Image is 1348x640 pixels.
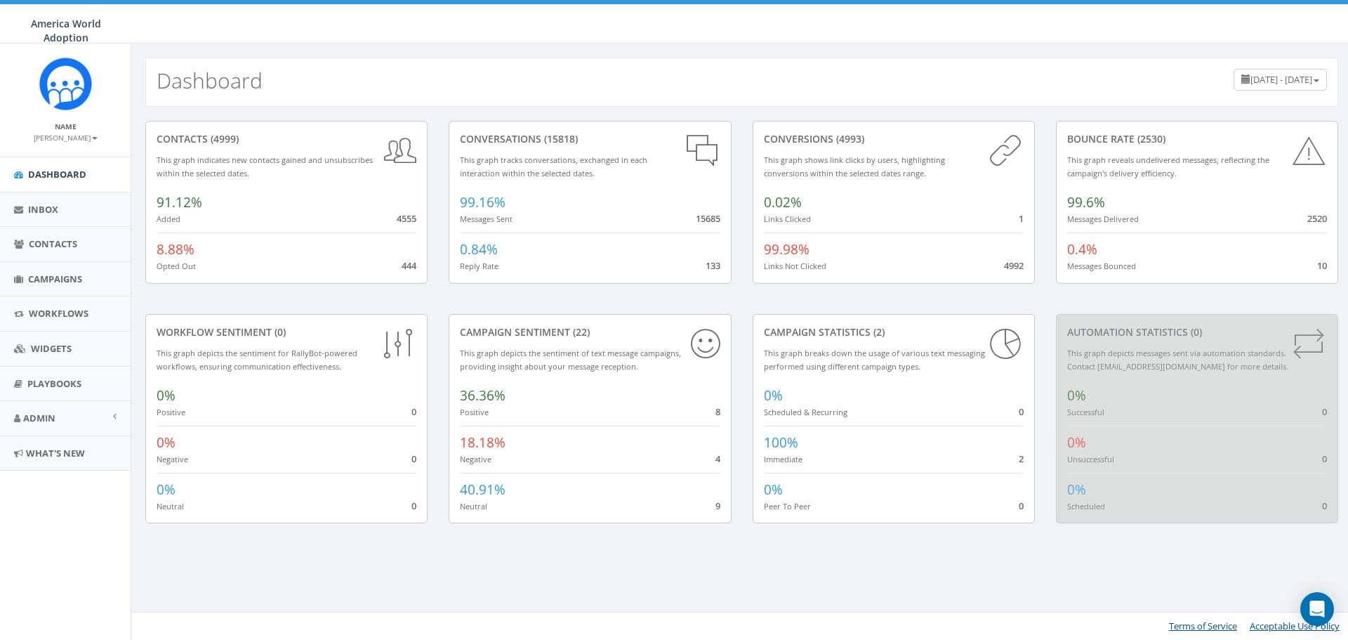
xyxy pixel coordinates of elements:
[764,193,802,211] span: 0.02%
[1188,325,1202,339] span: (0)
[1250,73,1312,86] span: [DATE] - [DATE]
[29,307,88,320] span: Workflows
[1067,386,1086,405] span: 0%
[157,386,176,405] span: 0%
[157,348,357,372] small: This graph depicts the sentiment for RallyBot-powered workflows, ensuring communication effective...
[272,325,286,339] span: (0)
[157,261,196,271] small: Opted Out
[402,259,416,272] span: 444
[764,155,945,178] small: This graph shows link clicks by users, highlighting conversions within the selected dates range.
[1067,348,1288,372] small: This graph depicts messages sent via automation standards. Contact [EMAIL_ADDRESS][DOMAIN_NAME] f...
[23,412,55,424] span: Admin
[715,452,720,465] span: 4
[411,452,416,465] span: 0
[1322,452,1327,465] span: 0
[157,193,202,211] span: 91.12%
[27,377,81,390] span: Playbooks
[157,155,373,178] small: This graph indicates new contacts gained and unsubscribes within the selected dates.
[411,405,416,418] span: 0
[1300,592,1334,626] div: Open Intercom Messenger
[1067,481,1086,499] span: 0%
[460,132,720,146] div: conversations
[157,454,188,464] small: Negative
[460,193,505,211] span: 99.16%
[715,499,720,512] span: 9
[1307,212,1327,225] span: 2520
[764,501,811,511] small: Peer To Peer
[39,58,92,110] img: Rally_Corp_Icon.png
[1067,407,1104,417] small: Successful
[397,212,416,225] span: 4555
[34,131,98,143] a: [PERSON_NAME]
[1067,132,1327,146] div: Bounce Rate
[764,407,847,417] small: Scheduled & Recurring
[1169,620,1237,632] a: Terms of Service
[764,386,783,405] span: 0%
[1004,259,1024,272] span: 4992
[706,259,720,272] span: 133
[460,481,505,499] span: 40.91%
[460,325,720,339] div: Campaign Sentiment
[1067,155,1269,178] small: This graph reveals undelivered messages, reflecting the campaign's delivery efficiency.
[157,132,416,146] div: contacts
[1322,405,1327,418] span: 0
[1067,240,1097,259] span: 0.4%
[1067,433,1086,452] span: 0%
[764,433,798,452] span: 100%
[696,212,720,225] span: 15685
[1067,261,1136,271] small: Messages Bounced
[570,325,590,339] span: (22)
[55,122,77,131] small: Name
[460,454,491,464] small: Negative
[157,214,180,224] small: Added
[28,168,86,181] span: Dashboard
[764,240,810,259] span: 99.98%
[764,261,826,271] small: Links Not Clicked
[208,132,239,145] span: (4999)
[460,348,681,372] small: This graph depicts the sentiment of text message campaigns, providing insight about your message ...
[871,325,885,339] span: (2)
[1322,499,1327,512] span: 0
[157,501,184,511] small: Neutral
[460,501,487,511] small: Neutral
[157,433,176,452] span: 0%
[460,261,498,271] small: Reply Rate
[764,348,985,372] small: This graph breaks down the usage of various text messaging performed using different campaign types.
[26,447,85,459] span: What's New
[157,240,194,259] span: 8.88%
[764,481,783,499] span: 0%
[157,69,263,92] h2: Dashboard
[1019,499,1024,512] span: 0
[541,132,578,145] span: (15818)
[31,342,72,355] span: Widgets
[157,481,176,499] span: 0%
[833,132,864,145] span: (4993)
[157,407,185,417] small: Positive
[411,499,416,512] span: 0
[28,273,82,285] span: Campaigns
[29,237,77,250] span: Contacts
[1317,259,1327,272] span: 10
[764,454,802,464] small: Immediate
[460,155,647,178] small: This graph tracks conversations, exchanged in each interaction within the selected dates.
[1135,132,1165,145] span: (2530)
[764,214,811,224] small: Links Clicked
[1067,214,1139,224] small: Messages Delivered
[1067,501,1105,511] small: Scheduled
[460,240,498,259] span: 0.84%
[31,17,101,44] span: America World Adoption
[1019,405,1024,418] span: 0
[1250,620,1340,632] a: Acceptable Use Policy
[764,132,1024,146] div: conversions
[34,133,98,143] small: [PERSON_NAME]
[460,214,513,224] small: Messages Sent
[157,325,416,339] div: Workflow Sentiment
[1067,193,1105,211] span: 99.6%
[1067,454,1114,464] small: Unsuccessful
[1019,212,1024,225] span: 1
[1067,325,1327,339] div: Automation Statistics
[1019,452,1024,465] span: 2
[28,203,58,216] span: Inbox
[460,433,505,452] span: 18.18%
[460,386,505,405] span: 36.36%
